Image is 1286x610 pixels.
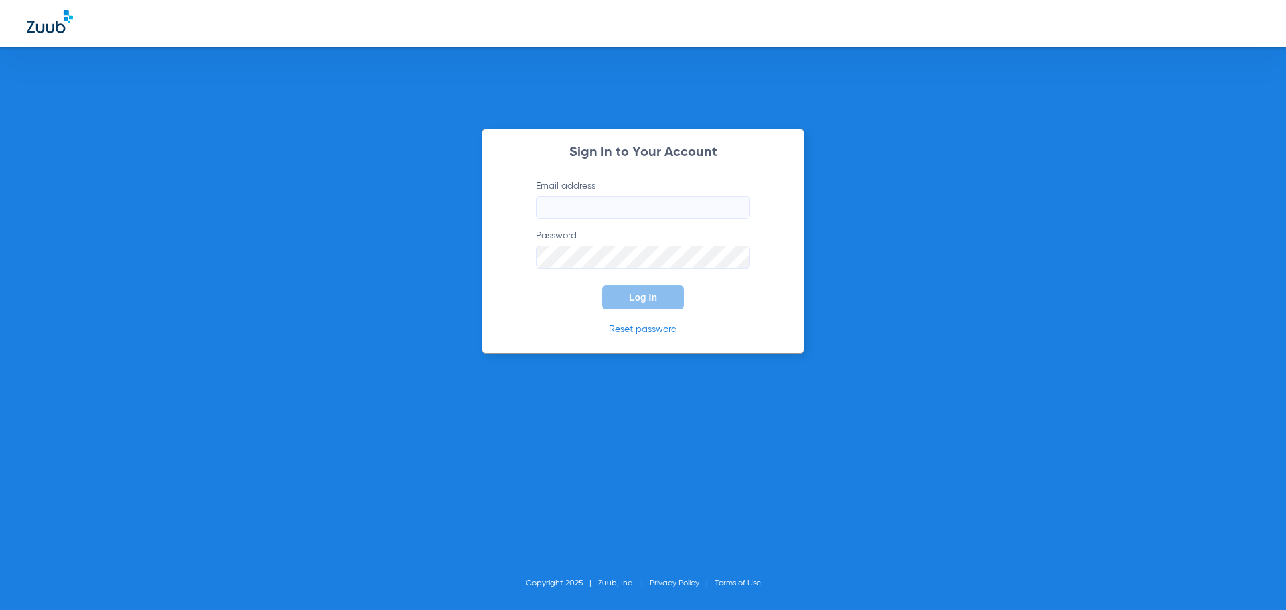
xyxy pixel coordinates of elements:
button: Log In [602,285,684,309]
li: Copyright 2025 [526,577,598,590]
li: Zuub, Inc. [598,577,650,590]
input: Password [536,246,750,269]
label: Password [536,229,750,269]
h2: Sign In to Your Account [516,146,770,159]
span: Log In [629,292,657,303]
a: Terms of Use [715,579,761,587]
img: Zuub Logo [27,10,73,33]
a: Privacy Policy [650,579,699,587]
a: Reset password [609,325,677,334]
input: Email address [536,196,750,219]
label: Email address [536,179,750,219]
